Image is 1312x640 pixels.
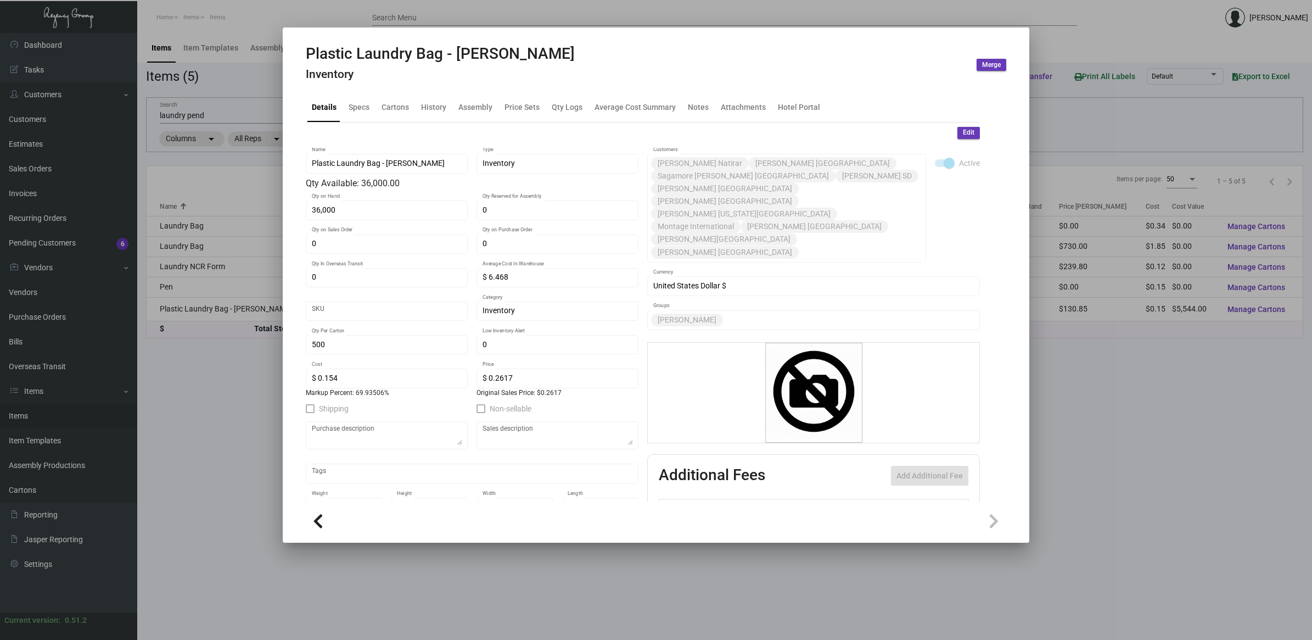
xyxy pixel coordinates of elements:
span: Add Additional Fee [896,471,963,480]
mat-chip: [PERSON_NAME] [GEOGRAPHIC_DATA] [749,157,896,170]
div: Price Sets [504,101,540,113]
th: Price [861,499,906,519]
mat-chip: Sagamore [PERSON_NAME] [GEOGRAPHIC_DATA] [651,170,836,182]
mat-chip: [PERSON_NAME] [651,314,723,326]
div: Specs [349,101,369,113]
div: Qty Logs [552,101,582,113]
h2: Plastic Laundry Bag - [PERSON_NAME] [306,44,575,63]
mat-chip: [PERSON_NAME] [GEOGRAPHIC_DATA] [651,246,799,259]
span: Non-sellable [490,402,531,415]
mat-chip: [PERSON_NAME] SD [836,170,918,182]
input: Add new.. [801,248,921,257]
mat-chip: [PERSON_NAME] [GEOGRAPHIC_DATA] [741,220,888,233]
span: Shipping [319,402,349,415]
button: Merge [977,59,1006,71]
mat-chip: [PERSON_NAME] [US_STATE][GEOGRAPHIC_DATA] [651,208,837,220]
th: Price type [906,499,955,519]
div: Qty Available: 36,000.00 [306,177,638,190]
th: Type [692,499,815,519]
div: Current version: [4,615,60,626]
div: History [421,101,446,113]
mat-chip: Montage International [651,220,741,233]
div: Assembly [458,101,492,113]
div: Average Cost Summary [595,101,676,113]
th: Cost [815,499,860,519]
span: Edit [963,128,974,137]
mat-chip: [PERSON_NAME] [GEOGRAPHIC_DATA] [651,195,799,208]
button: Edit [957,127,980,139]
h4: Inventory [306,68,575,81]
span: Active [959,157,980,170]
h2: Additional Fees [659,466,765,486]
th: Active [659,499,693,519]
div: Cartons [382,101,409,113]
input: Add new.. [725,316,974,325]
mat-chip: [PERSON_NAME] [GEOGRAPHIC_DATA] [651,182,799,195]
div: Attachments [721,101,766,113]
div: 0.51.2 [65,615,87,626]
div: Notes [688,101,709,113]
mat-chip: [PERSON_NAME][GEOGRAPHIC_DATA] [651,233,797,246]
span: Merge [982,60,1001,70]
mat-chip: [PERSON_NAME] Natirar [651,157,749,170]
button: Add Additional Fee [891,466,968,486]
div: Hotel Portal [778,101,820,113]
div: Details [312,101,337,113]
